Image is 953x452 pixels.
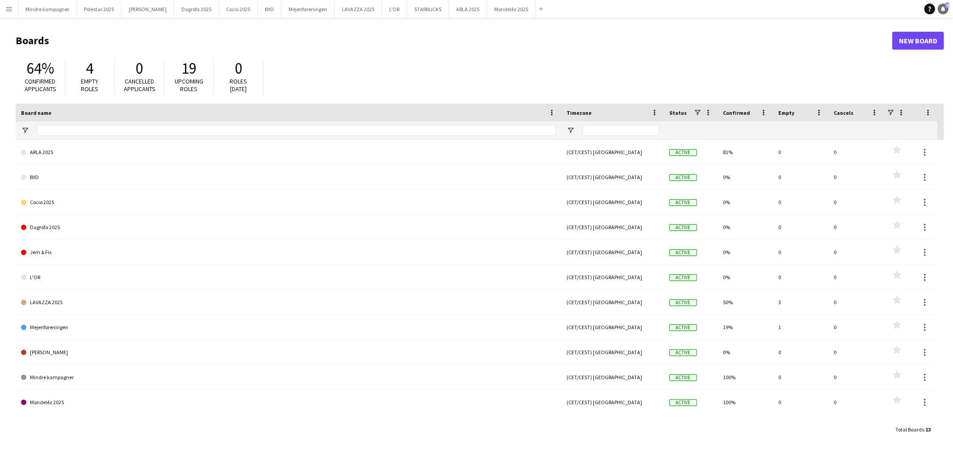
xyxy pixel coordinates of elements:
a: Dagrofa 2025 [21,215,556,240]
div: 3 [773,290,828,314]
div: 0% [718,340,773,364]
div: 0 [828,390,884,414]
span: Empty roles [81,77,99,93]
button: Dagrofa 2025 [174,0,219,18]
div: (CET/CEST) [GEOGRAPHIC_DATA] [561,315,664,339]
input: Board name Filter Input [37,125,556,136]
div: 100% [718,365,773,389]
button: L'OR [382,0,407,18]
span: Active [669,174,697,181]
button: ARLA 2025 [449,0,487,18]
div: 0 [773,190,828,214]
a: Cocio 2025 [21,190,556,215]
button: STARBUCKS [407,0,449,18]
a: L'OR [21,265,556,290]
button: LAVAZZA 2025 [335,0,382,18]
div: 0 [773,165,828,189]
a: 4 [938,4,949,14]
span: Confirmed applicants [25,77,56,93]
button: [PERSON_NAME] [122,0,174,18]
div: 1 [773,315,828,339]
div: 0 [828,140,884,164]
button: BYD [258,0,281,18]
div: 0% [718,190,773,214]
span: Active [669,299,697,306]
a: New Board [892,32,944,50]
div: 0 [773,240,828,264]
div: 0 [828,215,884,239]
div: 0 [773,365,828,389]
div: 0 [828,365,884,389]
div: 19% [718,315,773,339]
span: 4 [945,2,949,8]
div: 50% [718,290,773,314]
div: (CET/CEST) [GEOGRAPHIC_DATA] [561,215,664,239]
span: Status [669,109,687,116]
span: Active [669,199,697,206]
div: 0% [718,265,773,289]
span: Active [669,149,697,156]
div: 0 [773,340,828,364]
a: LAVAZZA 2025 [21,290,556,315]
div: 0 [773,265,828,289]
button: Mondeléz 2025 [487,0,536,18]
div: 100% [718,390,773,414]
span: Active [669,224,697,231]
span: Timezone [567,109,592,116]
a: BYD [21,165,556,190]
span: Active [669,274,697,281]
div: (CET/CEST) [GEOGRAPHIC_DATA] [561,365,664,389]
div: 0 [773,140,828,164]
span: Active [669,349,697,356]
a: ARLA 2025 [21,140,556,165]
a: [PERSON_NAME] [21,340,556,365]
div: (CET/CEST) [GEOGRAPHIC_DATA] [561,265,664,289]
button: Mindre kampagner [18,0,77,18]
a: Mondeléz 2025 [21,390,556,415]
div: : [895,421,931,438]
div: (CET/CEST) [GEOGRAPHIC_DATA] [561,290,664,314]
button: Open Filter Menu [567,126,575,134]
div: (CET/CEST) [GEOGRAPHIC_DATA] [561,165,664,189]
div: 0 [828,165,884,189]
div: 0 [773,215,828,239]
span: Active [669,324,697,331]
span: Total Boards [895,426,924,433]
div: (CET/CEST) [GEOGRAPHIC_DATA] [561,140,664,164]
span: Confirmed [723,109,750,116]
div: 0% [718,240,773,264]
span: Upcoming roles [175,77,203,93]
div: 0 [828,265,884,289]
span: 0 [235,59,243,78]
div: 0 [828,240,884,264]
div: 0 [828,290,884,314]
span: Active [669,374,697,381]
button: Mejeriforeningen [281,0,335,18]
span: 0 [136,59,143,78]
input: Timezone Filter Input [583,125,659,136]
button: Cocio 2025 [219,0,258,18]
span: Roles [DATE] [230,77,248,93]
span: Active [669,399,697,406]
span: 4 [86,59,94,78]
div: 0% [718,215,773,239]
div: (CET/CEST) [GEOGRAPHIC_DATA] [561,240,664,264]
div: 0% [718,165,773,189]
div: (CET/CEST) [GEOGRAPHIC_DATA] [561,390,664,414]
div: 0 [828,340,884,364]
span: 19 [181,59,197,78]
div: 0 [828,190,884,214]
button: Open Filter Menu [21,126,29,134]
div: 0 [828,315,884,339]
a: Mejeriforeningen [21,315,556,340]
span: 64% [26,59,54,78]
span: 13 [925,426,931,433]
span: Active [669,249,697,256]
div: 81% [718,140,773,164]
h1: Boards [16,34,892,47]
a: Jem & Fix [21,240,556,265]
span: Empty [778,109,794,116]
span: Cancelled applicants [124,77,155,93]
span: Board name [21,109,51,116]
a: Mindre kampagner [21,365,556,390]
